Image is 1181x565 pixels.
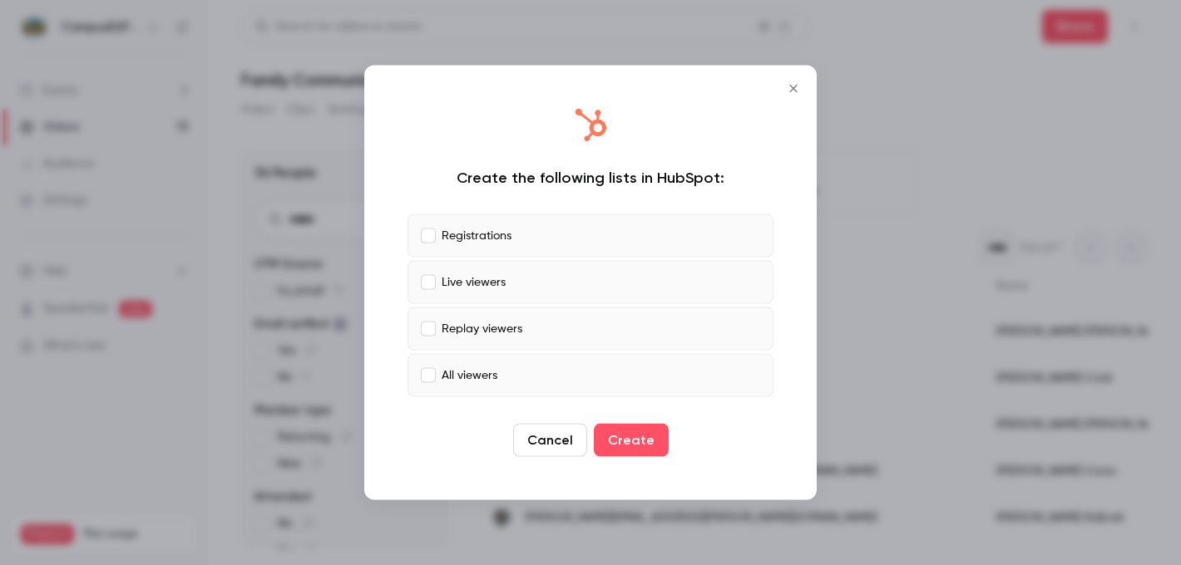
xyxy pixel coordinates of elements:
button: Create [594,424,669,457]
p: Replay viewers [442,320,522,337]
div: Create the following lists in HubSpot: [408,168,773,188]
p: All viewers [442,366,497,384]
button: Cancel [513,424,587,457]
button: Close [777,72,810,106]
p: Registrations [442,227,511,244]
p: Live viewers [442,273,506,291]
